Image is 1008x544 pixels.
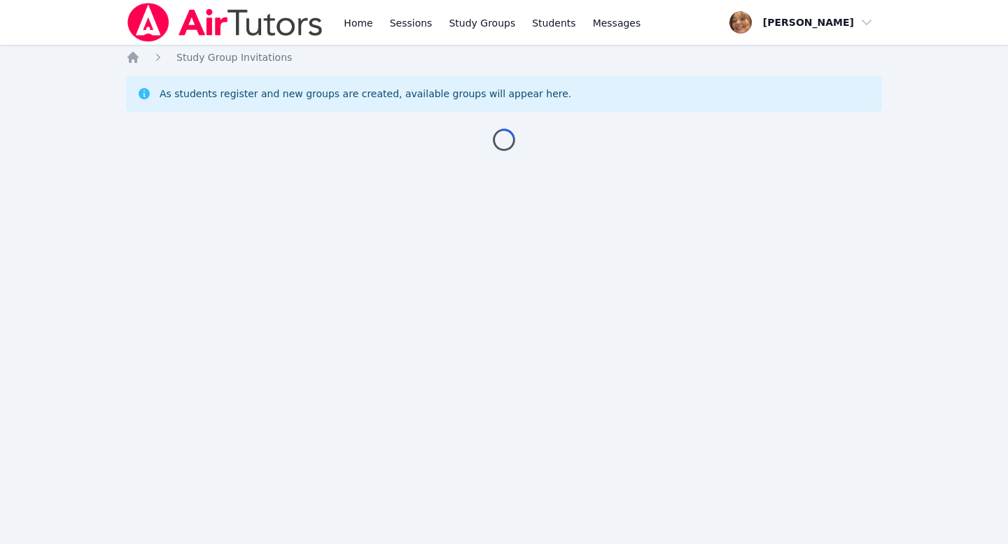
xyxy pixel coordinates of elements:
img: Air Tutors [126,3,324,42]
span: Messages [593,16,641,30]
nav: Breadcrumb [126,50,882,64]
span: Study Group Invitations [176,52,292,63]
a: Study Group Invitations [176,50,292,64]
div: As students register and new groups are created, available groups will appear here. [160,87,571,101]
